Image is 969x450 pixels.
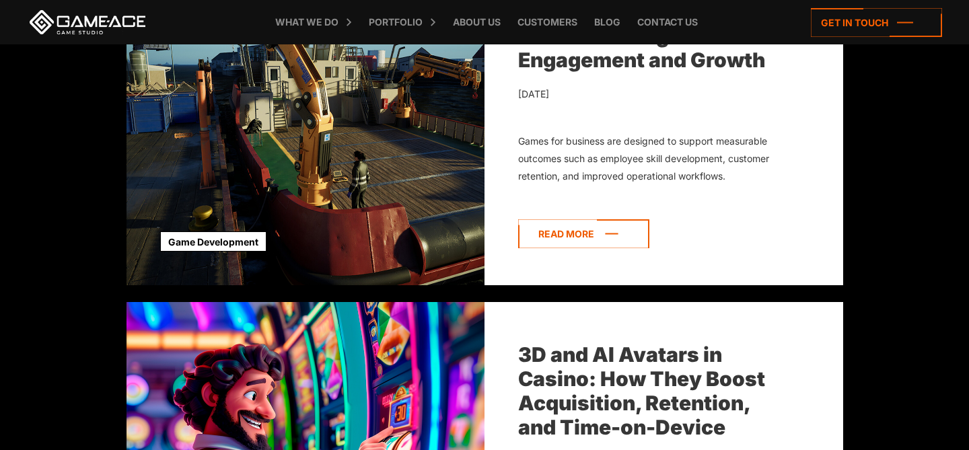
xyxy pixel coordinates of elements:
a: 3D and AI Avatars in Casino: How They Boost Acquisition, Retention, and Time-on-Device [518,342,765,439]
a: Game Development [160,231,266,252]
a: Read more [518,219,649,248]
div: [DATE] [518,85,783,103]
div: Games for business are designed to support measurable outcomes such as employee skill development... [518,133,783,184]
a: Get in touch [811,8,942,37]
